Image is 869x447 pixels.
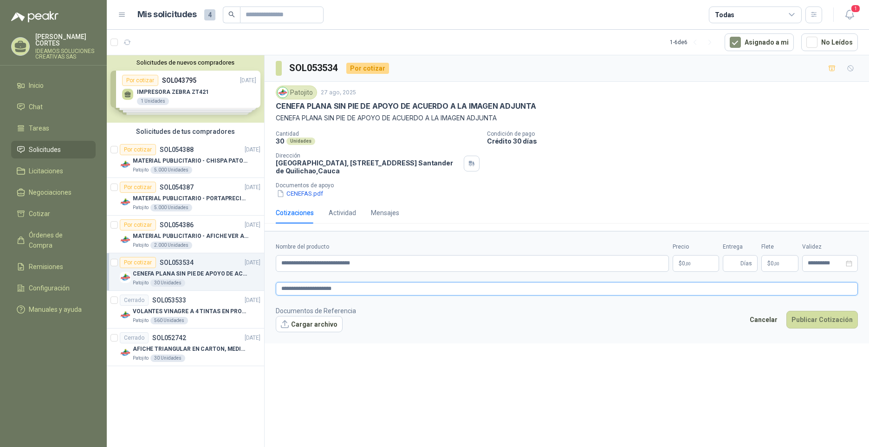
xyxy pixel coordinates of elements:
[160,184,194,191] p: SOL054387
[11,77,96,94] a: Inicio
[278,87,288,98] img: Company Logo
[133,355,149,362] p: Patojito
[133,194,248,203] p: MATERIAL PUBLICITARIO - PORTAPRECIOS VER ADJUNTO
[160,259,194,266] p: SOL053534
[120,257,156,268] div: Por cotizar
[745,311,783,329] button: Cancelar
[276,208,314,218] div: Cotizaciones
[682,261,691,266] span: 0
[774,261,779,266] span: ,00
[133,279,149,287] p: Patojito
[120,144,156,155] div: Por cotizar
[850,4,861,13] span: 1
[11,141,96,158] a: Solicitudes
[133,317,149,324] p: Patojito
[29,145,61,155] span: Solicitudes
[107,178,264,216] a: Por cotizarSOL054387[DATE] Company LogoMATERIAL PUBLICITARIO - PORTAPRECIOS VER ADJUNTOPatojito5....
[276,159,460,175] p: [GEOGRAPHIC_DATA], [STREET_ADDRESS] Santander de Quilichao , Cauca
[11,226,96,254] a: Órdenes de Compra
[276,182,865,189] p: Documentos de apoyo
[133,204,149,211] p: Patojito
[29,304,82,315] span: Manuales y ayuda
[120,332,149,343] div: Cerrado
[11,184,96,201] a: Negociaciones
[107,55,264,123] div: Solicitudes de nuevos compradoresPor cotizarSOL043795[DATE] IMPRESORA ZEBRA ZT4211 UnidadesPor co...
[120,295,149,306] div: Cerrado
[152,297,186,303] p: SOL053533
[11,258,96,276] a: Remisiones
[29,102,43,112] span: Chat
[715,10,734,20] div: Todas
[11,205,96,223] a: Cotizar
[29,166,63,176] span: Licitaciones
[107,291,264,329] a: CerradoSOL053533[DATE] Company LogoVOLANTES VINAGRE A 4 TINTAS EN PROPALCOTE VER ARCHIVO ADJUNTOP...
[786,311,858,329] button: Publicar Cotización
[276,189,324,198] button: CENEFAS.pdf
[107,216,264,253] a: Por cotizarSOL054386[DATE] Company LogoMATERIAL PUBLICITARIO - AFICHE VER ADJUNTOPatojito2.000 Un...
[245,183,260,192] p: [DATE]
[771,261,779,266] span: 0
[35,33,96,46] p: [PERSON_NAME] CORTES
[204,9,215,20] span: 4
[107,123,264,140] div: Solicitudes de tus compradores
[723,243,758,251] label: Entrega
[841,7,858,23] button: 1
[245,145,260,154] p: [DATE]
[11,119,96,137] a: Tareas
[107,329,264,366] a: CerradoSOL052742[DATE] Company LogoAFICHE TRIANGULAR EN CARTON, MEDIDAS 30 CM X 45 CMPatojito30 U...
[29,262,63,272] span: Remisiones
[120,272,131,283] img: Company Logo
[137,8,197,21] h1: Mis solicitudes
[160,146,194,153] p: SOL054388
[107,140,264,178] a: Por cotizarSOL054388[DATE] Company LogoMATERIAL PUBLICITARIO - CHISPA PATOJITO VER ADJUNTOPatojit...
[133,166,149,174] p: Patojito
[160,222,194,228] p: SOL054386
[801,33,858,51] button: No Leídos
[321,88,356,97] p: 27 ago, 2025
[670,35,717,50] div: 1 - 6 de 6
[11,301,96,318] a: Manuales y ayuda
[29,209,50,219] span: Cotizar
[740,256,752,271] span: Días
[276,85,317,99] div: Patojito
[29,230,87,250] span: Órdenes de Compra
[276,152,460,159] p: Dirección
[133,345,248,354] p: AFICHE TRIANGULAR EN CARTON, MEDIDAS 30 CM X 45 CM
[133,307,248,316] p: VOLANTES VINAGRE A 4 TINTAS EN PROPALCOTE VER ARCHIVO ADJUNTO
[289,61,339,75] h3: SOL053534
[11,11,58,22] img: Logo peakr
[673,243,719,251] label: Precio
[120,219,156,230] div: Por cotizar
[152,335,186,341] p: SOL052742
[346,63,389,74] div: Por cotizar
[150,317,188,324] div: 560 Unidades
[245,296,260,305] p: [DATE]
[276,101,536,111] p: CENEFA PLANA SIN PIE DE APOYO DE ACUERDO A LA IMAGEN ADJUNTA
[761,255,798,272] p: $ 0,00
[29,283,70,293] span: Configuración
[11,162,96,180] a: Licitaciones
[150,204,192,211] div: 5.000 Unidades
[29,187,71,197] span: Negociaciones
[29,80,44,91] span: Inicio
[11,98,96,116] a: Chat
[802,243,858,251] label: Validez
[329,208,356,218] div: Actividad
[371,208,399,218] div: Mensajes
[276,316,343,333] button: Cargar archivo
[11,279,96,297] a: Configuración
[245,334,260,342] p: [DATE]
[133,232,248,241] p: MATERIAL PUBLICITARIO - AFICHE VER ADJUNTO
[120,159,131,170] img: Company Logo
[120,182,156,193] div: Por cotizar
[276,113,858,123] p: CENEFA PLANA SIN PIE DE APOYO DE ACUERDO A LA IMAGEN ADJUNTA
[29,123,49,133] span: Tareas
[276,243,669,251] label: Nombre del producto
[120,309,131,321] img: Company Logo
[150,355,185,362] div: 30 Unidades
[133,270,248,278] p: CENEFA PLANA SIN PIE DE APOYO DE ACUERDO A LA IMAGEN ADJUNTA
[761,243,798,251] label: Flete
[725,33,794,51] button: Asignado a mi
[767,261,771,266] span: $
[245,258,260,267] p: [DATE]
